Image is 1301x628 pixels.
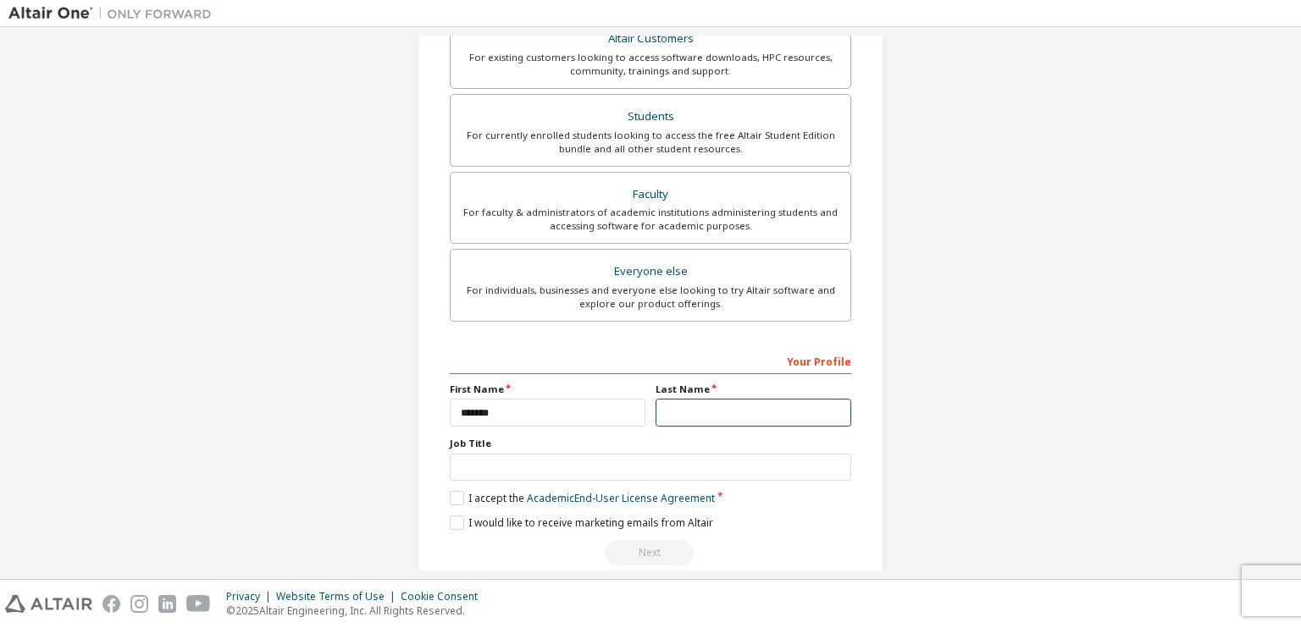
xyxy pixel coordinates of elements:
[461,51,840,78] div: For existing customers looking to access software downloads, HPC resources, community, trainings ...
[450,540,851,565] div: Read and acccept EULA to continue
[527,491,715,505] a: Academic End-User License Agreement
[450,347,851,374] div: Your Profile
[461,129,840,156] div: For currently enrolled students looking to access the free Altair Student Edition bundle and all ...
[276,590,401,603] div: Website Terms of Use
[461,105,840,129] div: Students
[186,595,211,613] img: youtube.svg
[461,260,840,284] div: Everyone else
[461,183,840,207] div: Faculty
[158,595,176,613] img: linkedin.svg
[102,595,120,613] img: facebook.svg
[450,515,713,530] label: I would like to receive marketing emails from Altair
[130,595,148,613] img: instagram.svg
[450,383,645,396] label: First Name
[461,27,840,51] div: Altair Customers
[450,437,851,450] label: Job Title
[461,206,840,233] div: For faculty & administrators of academic institutions administering students and accessing softwa...
[226,590,276,603] div: Privacy
[8,5,220,22] img: Altair One
[401,590,488,603] div: Cookie Consent
[5,595,92,613] img: altair_logo.svg
[226,603,488,618] p: © 2025 Altair Engineering, Inc. All Rights Reserved.
[450,491,715,505] label: I accept the
[656,383,851,396] label: Last Name
[461,284,840,311] div: For individuals, businesses and everyone else looking to try Altair software and explore our prod...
